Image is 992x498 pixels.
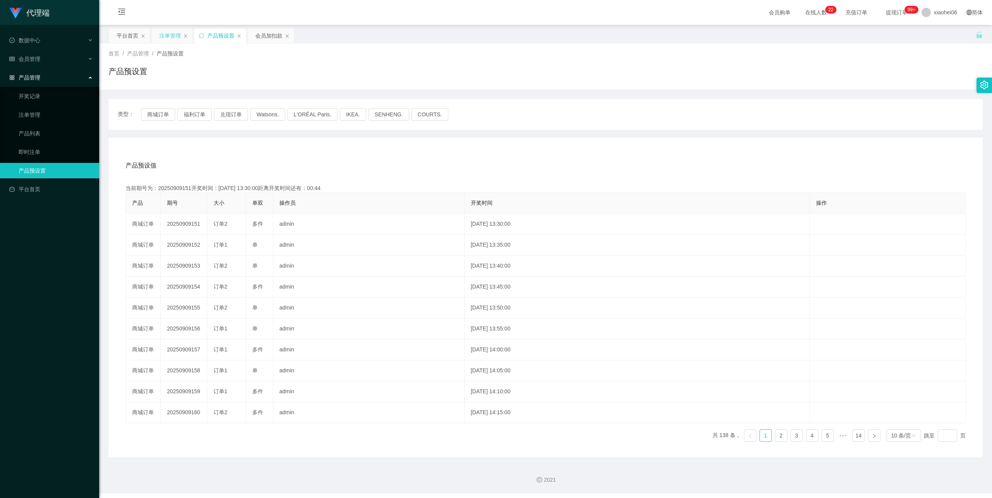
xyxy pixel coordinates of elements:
[744,429,756,442] li: 上一页
[252,304,258,311] span: 单
[126,235,161,256] td: 商城订单
[252,325,258,332] span: 单
[252,388,263,394] span: 多件
[167,200,178,206] span: 期号
[273,256,465,277] td: admin
[19,126,93,141] a: 产品列表
[105,476,986,484] div: 2021
[141,34,145,38] i: 图标: close
[132,200,143,206] span: 产品
[252,346,263,353] span: 多件
[791,430,803,441] a: 3
[161,318,207,339] td: 20250909156
[713,429,741,442] li: 共 138 条，
[214,263,227,269] span: 订单2
[465,381,810,402] td: [DATE] 14:10:00
[161,381,207,402] td: 20250909159
[825,6,836,14] sup: 22
[126,214,161,235] td: 商城订单
[214,346,227,353] span: 订单1
[868,429,880,442] li: 下一页
[161,297,207,318] td: 20250909155
[471,200,493,206] span: 开奖时间
[891,430,911,441] div: 10 条/页
[252,367,258,373] span: 单
[273,381,465,402] td: admin
[214,108,248,121] button: 兑现订单
[806,429,818,442] li: 4
[980,81,989,89] i: 图标: setting
[214,325,227,332] span: 订单1
[214,221,227,227] span: 订单2
[19,88,93,104] a: 开奖记录
[126,402,161,423] td: 商城订单
[801,10,831,15] span: 在线人数
[126,318,161,339] td: 商城订单
[748,434,753,438] i: 图标: left
[126,360,161,381] td: 商城订单
[126,184,966,192] div: 当前期号为：20250909151开奖时间：[DATE] 13:30:00距离开奖时间还有：00:44
[26,0,50,25] h1: 代理端
[161,339,207,360] td: 20250909157
[9,37,40,43] span: 数据中心
[108,50,119,57] span: 首页
[465,235,810,256] td: [DATE] 13:35:00
[828,6,831,14] p: 2
[252,200,263,206] span: 单双
[831,6,834,14] p: 2
[911,433,916,439] i: 图标: down
[214,242,227,248] span: 订单1
[255,28,282,43] div: 会员加扣款
[465,339,810,360] td: [DATE] 14:00:00
[126,297,161,318] td: 商城订单
[465,214,810,235] td: [DATE] 13:30:00
[237,34,241,38] i: 图标: close
[161,360,207,381] td: 20250909158
[127,50,149,57] span: 产品管理
[775,429,787,442] li: 2
[273,318,465,339] td: admin
[273,360,465,381] td: admin
[214,200,224,206] span: 大小
[126,339,161,360] td: 商城订单
[273,339,465,360] td: admin
[273,297,465,318] td: admin
[340,108,366,121] button: IKEA.
[152,50,153,57] span: /
[816,200,827,206] span: 操作
[207,28,234,43] div: 产品预设置
[465,297,810,318] td: [DATE] 13:50:00
[273,235,465,256] td: admin
[273,402,465,423] td: admin
[976,31,983,38] i: 图标: unlock
[806,430,818,441] a: 4
[9,38,15,43] i: 图标: check-circle-o
[214,388,227,394] span: 订单1
[108,66,147,77] h1: 产品预设置
[279,200,296,206] span: 操作员
[9,9,50,16] a: 代理端
[9,182,93,197] a: 图标: dashboard平台首页
[412,108,448,121] button: COURTS.
[537,477,542,482] i: 图标: copyright
[822,430,834,441] a: 5
[853,430,865,441] a: 14
[924,429,966,442] div: 跳至 页
[214,409,227,415] span: 订单2
[465,360,810,381] td: [DATE] 14:05:00
[842,10,871,15] span: 充值订单
[183,34,188,38] i: 图标: close
[252,221,263,227] span: 多件
[369,108,409,121] button: SENHENG.
[118,108,141,121] span: 类型：
[775,430,787,441] a: 2
[9,8,22,19] img: logo.9652507e.png
[19,144,93,160] a: 即时注单
[177,108,212,121] button: 福利订单
[126,256,161,277] td: 商城订单
[288,108,338,121] button: L'ORÉAL Paris.
[108,0,135,25] i: 图标: menu-fold
[161,277,207,297] td: 20250909154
